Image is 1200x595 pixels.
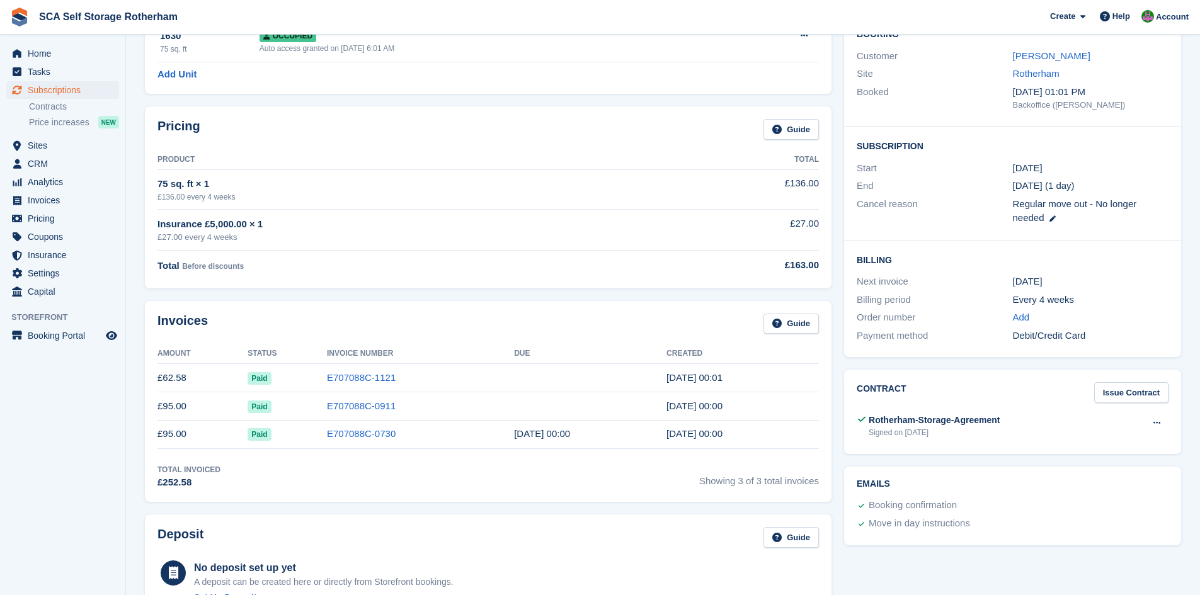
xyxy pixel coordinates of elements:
[699,464,819,490] span: Showing 3 of 3 total invoices
[28,63,103,81] span: Tasks
[857,275,1012,289] div: Next invoice
[666,344,819,364] th: Created
[6,327,119,344] a: menu
[857,197,1012,225] div: Cancel reason
[657,150,819,170] th: Total
[327,400,396,411] a: E707088C-0911
[28,45,103,62] span: Home
[98,116,119,128] div: NEW
[160,29,260,43] div: 1630
[10,8,29,26] img: stora-icon-8386f47178a22dfd0bd8f6a31ec36ba5ce8667c1dd55bd0f319d3a0aa187defe.svg
[857,30,1169,40] h2: Booking
[1013,85,1169,99] div: [DATE] 01:01 PM
[1141,10,1154,23] img: Sarah Race
[11,311,125,324] span: Storefront
[869,427,1000,438] div: Signed on [DATE]
[194,560,454,575] div: No deposit set up yet
[157,260,180,271] span: Total
[157,364,248,392] td: £62.58
[28,246,103,264] span: Insurance
[514,428,570,439] time: 2025-08-02 23:00:00 UTC
[1013,161,1043,176] time: 2025-08-01 23:00:00 UTC
[327,372,396,383] a: E707088C-1121
[157,344,248,364] th: Amount
[157,217,657,232] div: Insurance £5,000.00 × 1
[29,101,119,113] a: Contracts
[857,293,1012,307] div: Billing period
[248,372,271,385] span: Paid
[1013,99,1169,111] div: Backoffice ([PERSON_NAME])
[28,173,103,191] span: Analytics
[1112,10,1130,23] span: Help
[666,372,723,383] time: 2025-09-26 23:01:11 UTC
[1013,180,1075,191] span: [DATE] (1 day)
[869,414,1000,427] div: Rotherham-Storage-Agreement
[857,49,1012,64] div: Customer
[1156,11,1189,23] span: Account
[6,173,119,191] a: menu
[157,150,657,170] th: Product
[157,119,200,140] h2: Pricing
[327,344,514,364] th: Invoice Number
[34,6,183,27] a: SCA Self Storage Rotherham
[1013,50,1090,61] a: [PERSON_NAME]
[157,420,248,448] td: £95.00
[157,314,208,334] h2: Invoices
[1013,310,1030,325] a: Add
[1013,275,1169,289] div: [DATE]
[857,310,1012,325] div: Order number
[763,527,819,548] a: Guide
[194,575,454,589] p: A deposit can be created here or directly from Storefront bookings.
[857,253,1169,266] h2: Billing
[28,327,103,344] span: Booking Portal
[157,67,197,82] a: Add Unit
[666,428,723,439] time: 2025-08-01 23:00:50 UTC
[6,210,119,227] a: menu
[857,67,1012,81] div: Site
[1050,10,1075,23] span: Create
[857,382,906,403] h2: Contract
[857,329,1012,343] div: Payment method
[657,169,819,209] td: £136.00
[6,228,119,246] a: menu
[869,516,970,531] div: Move in day instructions
[28,155,103,173] span: CRM
[327,428,396,439] a: E707088C-0730
[6,63,119,81] a: menu
[157,191,657,203] div: £136.00 every 4 weeks
[160,43,260,55] div: 75 sq. ft
[6,191,119,209] a: menu
[28,191,103,209] span: Invoices
[857,479,1169,489] h2: Emails
[28,81,103,99] span: Subscriptions
[157,475,220,490] div: £252.58
[248,400,271,413] span: Paid
[28,228,103,246] span: Coupons
[28,283,103,300] span: Capital
[657,210,819,251] td: £27.00
[6,137,119,154] a: menu
[28,210,103,227] span: Pricing
[763,314,819,334] a: Guide
[857,139,1169,152] h2: Subscription
[1094,382,1169,403] a: Issue Contract
[157,231,657,244] div: £27.00 every 4 weeks
[1013,68,1060,79] a: Rotherham
[857,85,1012,111] div: Booked
[28,137,103,154] span: Sites
[29,115,119,129] a: Price increases NEW
[6,264,119,282] a: menu
[869,498,957,513] div: Booking confirmation
[763,119,819,140] a: Guide
[157,464,220,475] div: Total Invoiced
[857,161,1012,176] div: Start
[260,43,728,54] div: Auto access granted on [DATE] 6:01 AM
[157,527,203,548] h2: Deposit
[514,344,666,364] th: Due
[6,45,119,62] a: menu
[157,392,248,421] td: £95.00
[857,179,1012,193] div: End
[104,328,119,343] a: Preview store
[6,155,119,173] a: menu
[28,264,103,282] span: Settings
